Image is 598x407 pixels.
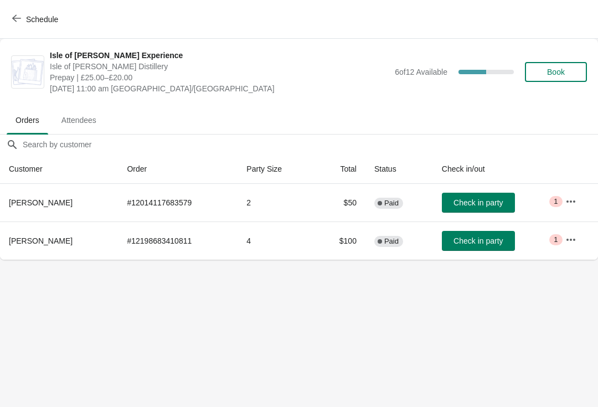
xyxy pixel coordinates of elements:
[50,50,389,61] span: Isle of [PERSON_NAME] Experience
[365,154,433,184] th: Status
[547,68,565,76] span: Book
[22,135,598,154] input: Search by customer
[53,110,105,130] span: Attendees
[7,110,48,130] span: Orders
[26,15,58,24] span: Schedule
[453,236,503,245] span: Check in party
[9,236,73,245] span: [PERSON_NAME]
[442,193,515,213] button: Check in party
[384,237,399,246] span: Paid
[433,154,556,184] th: Check in/out
[238,221,315,260] td: 4
[118,154,238,184] th: Order
[315,154,365,184] th: Total
[395,68,447,76] span: 6 of 12 Available
[118,221,238,260] td: # 12198683410811
[315,221,365,260] td: $100
[238,184,315,221] td: 2
[50,83,389,94] span: [DATE] 11:00 am [GEOGRAPHIC_DATA]/[GEOGRAPHIC_DATA]
[315,184,365,221] td: $50
[6,9,67,29] button: Schedule
[238,154,315,184] th: Party Size
[442,231,515,251] button: Check in party
[12,59,44,85] img: Isle of Harris Gin Experience
[9,198,73,207] span: [PERSON_NAME]
[118,184,238,221] td: # 12014117683579
[50,61,389,72] span: Isle of [PERSON_NAME] Distillery
[453,198,503,207] span: Check in party
[554,235,558,244] span: 1
[50,72,389,83] span: Prepay | £25.00–£20.00
[525,62,587,82] button: Book
[384,199,399,208] span: Paid
[554,197,558,206] span: 1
